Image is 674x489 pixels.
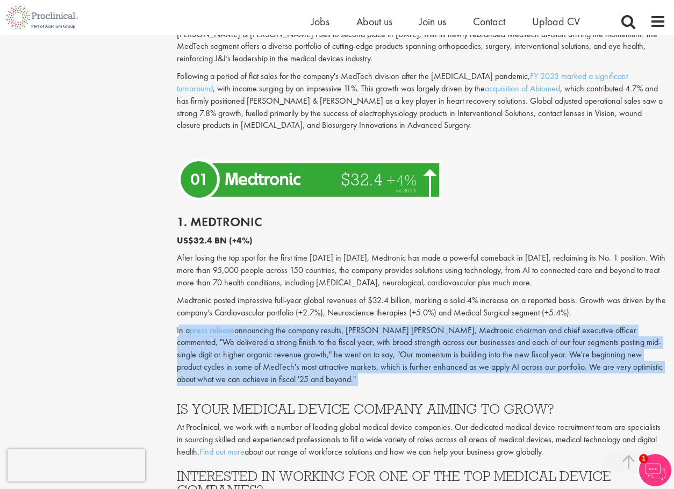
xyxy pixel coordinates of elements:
[8,449,145,481] iframe: reCAPTCHA
[199,446,245,457] a: Find out more
[639,454,648,463] span: 1
[190,325,234,336] a: press release
[419,15,446,28] a: Join us
[311,15,329,28] a: Jobs
[177,215,666,229] h2: 1. Medtronic
[177,252,666,289] p: After losing the top spot for the first time [DATE] in [DATE], Medtronic has made a powerful come...
[473,15,505,28] a: Contact
[177,325,666,386] p: In a announcing the company results, [PERSON_NAME] [PERSON_NAME], Medtronic chairman and chief ex...
[177,421,666,458] p: At Proclinical, we work with a number of leading global medical device companies. Our dedicated m...
[177,235,253,246] b: US$32.4 BN (+4%)
[485,83,560,94] a: acquisition of Abiomed
[639,454,671,486] img: Chatbot
[532,15,580,28] a: Upload CV
[356,15,392,28] a: About us
[177,70,628,94] a: FY 2023 marked a significant turnaround
[177,294,666,319] p: Medtronic posted impressive full-year global revenues of $32.4 billion, marking a solid 4% increa...
[177,70,666,132] p: Following a period of flat sales for the company's MedTech division after the [MEDICAL_DATA] pand...
[177,28,666,66] p: [PERSON_NAME] & [PERSON_NAME] rises to second place in [DATE], with its newly rebranded MedTech d...
[177,402,666,416] h3: IS YOUR MEDICAL DEVICE COMPANY AIMING TO GROW?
